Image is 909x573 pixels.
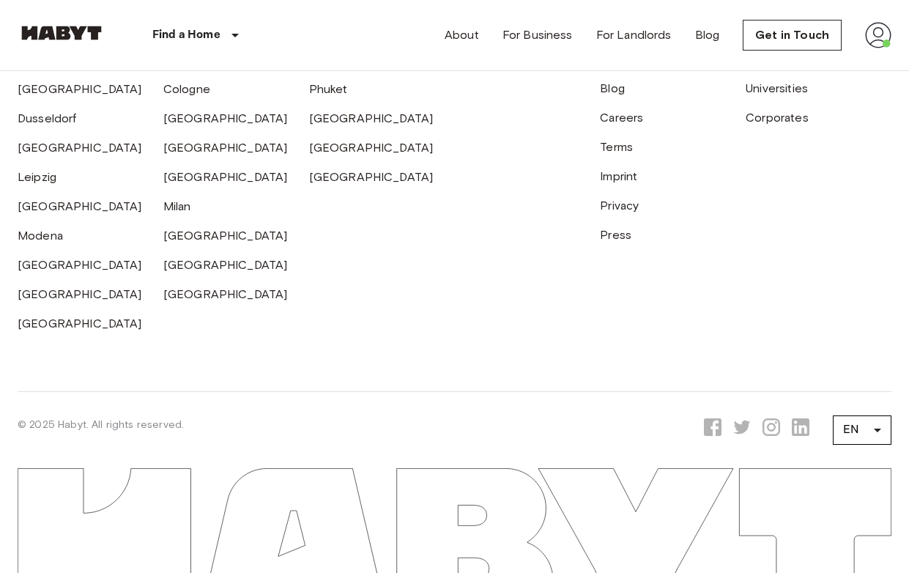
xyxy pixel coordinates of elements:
[18,287,142,301] a: [GEOGRAPHIC_DATA]
[163,199,191,213] a: Milan
[18,199,142,213] a: [GEOGRAPHIC_DATA]
[309,82,348,96] a: Phuket
[18,111,77,125] a: Dusseldorf
[600,140,633,154] a: Terms
[18,229,63,243] a: Modena
[309,170,434,184] a: [GEOGRAPHIC_DATA]
[152,26,220,44] p: Find a Home
[600,228,631,242] a: Press
[833,410,891,451] div: EN
[163,170,288,184] a: [GEOGRAPHIC_DATA]
[600,169,637,183] a: Imprint
[163,111,288,125] a: [GEOGRAPHIC_DATA]
[600,199,639,212] a: Privacy
[743,20,842,51] a: Get in Touch
[163,82,210,96] a: Cologne
[445,26,479,44] a: About
[18,82,142,96] a: [GEOGRAPHIC_DATA]
[865,22,891,48] img: avatar
[596,26,672,44] a: For Landlords
[600,111,643,125] a: Careers
[746,81,808,95] a: Universities
[309,141,434,155] a: [GEOGRAPHIC_DATA]
[163,229,288,243] a: [GEOGRAPHIC_DATA]
[163,258,288,272] a: [GEOGRAPHIC_DATA]
[18,26,105,40] img: Habyt
[18,258,142,272] a: [GEOGRAPHIC_DATA]
[18,141,142,155] a: [GEOGRAPHIC_DATA]
[163,287,288,301] a: [GEOGRAPHIC_DATA]
[695,26,720,44] a: Blog
[309,111,434,125] a: [GEOGRAPHIC_DATA]
[18,418,184,431] span: © 2025 Habyt. All rights reserved.
[746,111,809,125] a: Corporates
[18,317,142,330] a: [GEOGRAPHIC_DATA]
[163,141,288,155] a: [GEOGRAPHIC_DATA]
[502,26,573,44] a: For Business
[18,170,56,184] a: Leipzig
[600,81,625,95] a: Blog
